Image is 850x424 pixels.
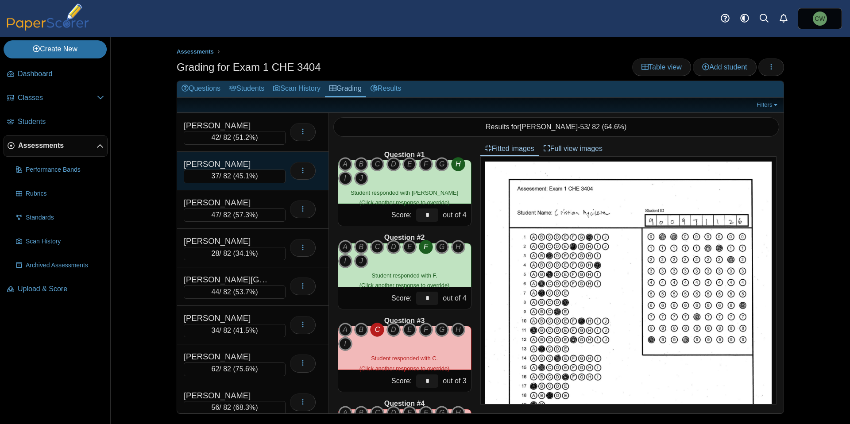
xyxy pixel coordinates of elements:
div: Results for - / 82 ( ) [333,117,780,137]
a: Create New [4,40,107,58]
i: C [370,240,384,254]
small: (Click another response to override) [359,272,449,289]
div: / 82 ( ) [184,170,286,183]
i: H [451,406,465,420]
span: 34 [212,327,220,334]
div: out of 4 [440,287,471,309]
span: [PERSON_NAME] [520,123,578,131]
div: out of 3 [440,370,471,392]
div: / 82 ( ) [184,131,286,144]
i: I [338,337,352,351]
span: 51.2% [236,134,255,141]
span: 37 [212,172,220,180]
a: Results [366,81,406,97]
b: Question #3 [384,316,425,326]
span: 62 [212,365,220,373]
div: [PERSON_NAME][GEOGRAPHIC_DATA] [184,274,272,285]
i: H [451,240,465,254]
span: Christian Wallen [815,15,825,22]
a: Performance Bands [12,159,108,181]
div: / 82 ( ) [184,247,286,260]
i: E [402,406,417,420]
a: Rubrics [12,183,108,204]
span: Rubrics [26,189,104,198]
span: Christian Wallen [813,12,827,26]
i: E [402,240,417,254]
a: Assessments [174,46,216,58]
i: G [435,406,449,420]
div: [PERSON_NAME] [184,158,272,170]
a: Table view [632,58,691,76]
span: Students [18,117,104,127]
i: C [370,406,384,420]
a: Archived Assessments [12,255,108,276]
i: B [354,157,368,171]
a: Upload & Score [4,279,108,300]
span: 47 [212,211,220,219]
a: Full view images [539,141,607,156]
i: J [354,171,368,185]
i: C [370,157,384,171]
span: 75.6% [236,365,255,373]
div: [PERSON_NAME] [184,390,272,401]
span: Student responded with [PERSON_NAME] [351,189,458,196]
a: Alerts [774,9,793,28]
b: Question #2 [384,233,425,243]
span: Assessments [18,141,97,150]
div: / 82 ( ) [184,401,286,414]
i: F [419,323,433,337]
b: Question #4 [384,399,425,409]
a: Christian Wallen [798,8,842,29]
span: Archived Assessments [26,261,104,270]
i: F [419,157,433,171]
span: Standards [26,213,104,222]
span: 68.3% [236,404,255,411]
i: D [386,323,401,337]
i: I [338,254,352,268]
span: Dashboard [18,69,104,79]
span: 45.1% [236,172,255,180]
div: [PERSON_NAME] [184,312,272,324]
span: Classes [18,93,97,103]
span: 57.3% [236,211,255,219]
span: 34.1% [236,250,255,257]
i: B [354,406,368,420]
div: Score: [338,204,414,226]
div: [PERSON_NAME] [184,351,272,362]
i: F [419,406,433,420]
a: Filters [754,100,781,109]
b: Question #1 [384,150,425,160]
small: (Click another response to override) [359,355,449,371]
i: B [354,240,368,254]
a: Scan History [269,81,325,97]
i: D [386,240,401,254]
img: PaperScorer [4,4,92,31]
i: G [435,240,449,254]
span: 41.5% [236,327,255,334]
span: 28 [212,250,220,257]
i: H [451,323,465,337]
a: Students [4,112,108,133]
i: G [435,157,449,171]
a: Classes [4,88,108,109]
div: / 82 ( ) [184,362,286,376]
span: 53 [580,123,588,131]
div: / 82 ( ) [184,208,286,222]
span: Table view [641,63,682,71]
div: / 82 ( ) [184,324,286,337]
i: A [338,240,352,254]
a: Add student [693,58,756,76]
i: C [370,323,384,337]
span: 53.7% [236,288,255,296]
i: D [386,157,401,171]
a: Scan History [12,231,108,252]
span: 42 [212,134,220,141]
i: G [435,323,449,337]
i: J [354,254,368,268]
h1: Grading for Exam 1 CHE 3404 [177,60,321,75]
span: Scan History [26,237,104,246]
span: Student responded with F. [372,272,437,279]
i: E [402,323,417,337]
a: Grading [325,81,366,97]
div: [PERSON_NAME] [184,120,272,131]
